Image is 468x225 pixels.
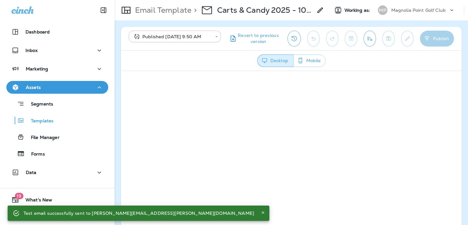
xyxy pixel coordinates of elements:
span: Working as: [344,8,372,13]
span: 19 [15,193,23,199]
p: Magnolia Point Golf Club [391,8,446,13]
button: Support [6,209,108,221]
div: Test email successfully sent to [PERSON_NAME][EMAIL_ADDRESS][PERSON_NAME][DOMAIN_NAME] [24,207,254,219]
p: Templates [25,118,53,124]
p: Inbox [25,48,38,53]
button: Templates [6,114,108,127]
button: Marketing [6,62,108,75]
p: Dashboard [25,29,50,34]
button: View Changelog [287,31,301,47]
button: Send test email [364,31,376,47]
button: Segments [6,97,108,111]
button: Data [6,166,108,179]
span: Revert to previous version [237,33,280,45]
p: Assets [26,85,41,90]
button: File Manager [6,130,108,144]
button: Forms [6,147,108,160]
button: Inbox [6,44,108,57]
p: File Manager [25,135,60,141]
p: Marketing [26,66,48,71]
p: Data [26,170,37,175]
button: Close [259,209,267,216]
button: Collapse Sidebar [95,4,112,17]
button: Mobile [293,54,326,67]
button: Assets [6,81,108,94]
button: Dashboard [6,25,108,38]
button: Desktop [257,54,294,67]
p: Carts & Candy 2025 - 10/25 [217,5,313,15]
p: Forms [25,151,45,157]
p: > [191,5,197,15]
div: Published [DATE] 9:50 AM [133,33,211,40]
button: 19What's New [6,193,108,206]
p: Segments [25,101,53,108]
span: What's New [19,197,52,205]
button: Revert to previous version [226,31,282,47]
p: Email Template [132,5,191,15]
div: MP [378,5,387,15]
